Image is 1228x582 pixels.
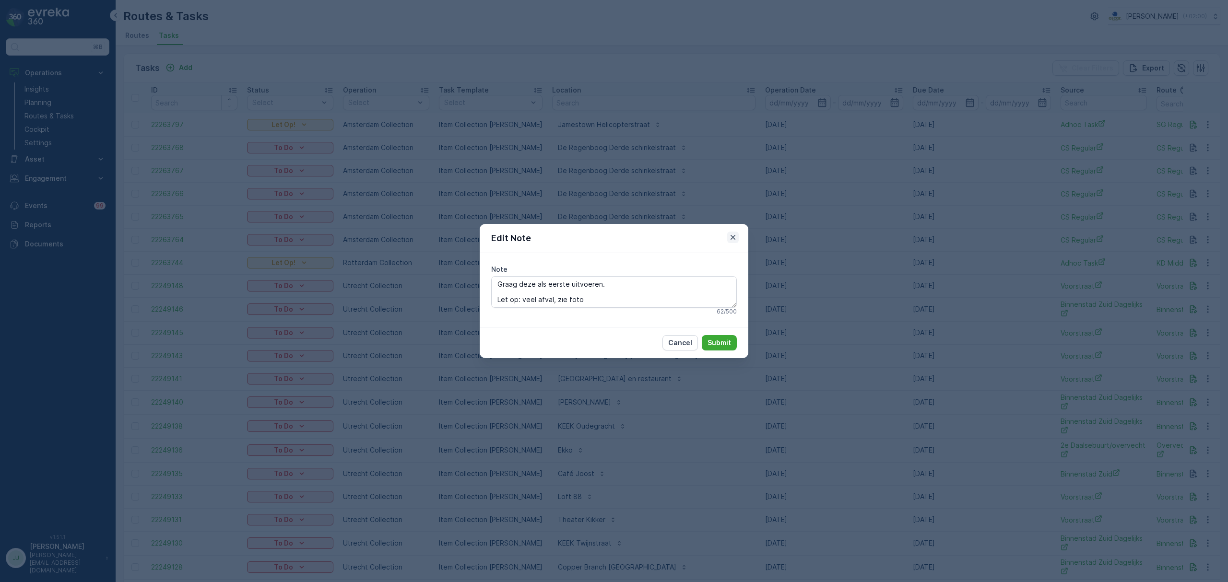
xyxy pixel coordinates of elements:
p: Cancel [668,338,692,348]
p: 62 / 500 [717,308,737,315]
button: Cancel [662,335,698,350]
label: Note [491,265,508,273]
textarea: Graag deze als eerste uitvoeren. Let op: veel afval, zie foto [491,276,737,308]
p: Submit [708,338,731,348]
button: Submit [702,335,737,350]
p: Edit Note [491,232,531,245]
